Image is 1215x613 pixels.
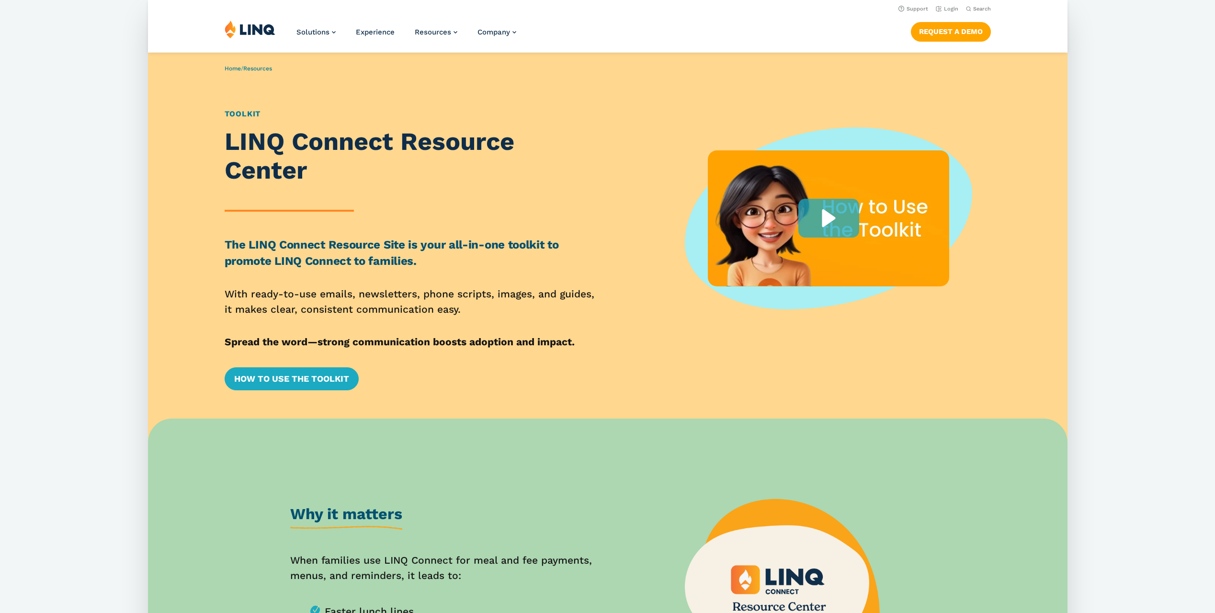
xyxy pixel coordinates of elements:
[910,22,990,41] a: Request a Demo
[148,3,1067,13] nav: Utility Navigation
[225,109,261,118] a: Toolkit
[225,127,596,185] h1: LINQ Connect Resource Center
[910,20,990,41] nav: Button Navigation
[477,28,510,36] span: Company
[477,28,516,36] a: Company
[225,65,272,72] span: /
[290,505,402,523] strong: Why it matters
[296,28,336,36] a: Solutions
[290,553,596,583] p: When families use LINQ Connect for meal and fee payments, menus, and reminders, it leads to:
[225,20,275,38] img: LINQ | K‑12 Software
[415,28,451,36] span: Resources
[225,238,559,268] strong: The LINQ Connect Resource Site is your all-in-one toolkit to promote LINQ Connect to families.
[296,28,329,36] span: Solutions
[296,20,516,52] nav: Primary Navigation
[225,65,241,72] a: Home
[798,199,859,238] div: Play
[225,367,359,390] a: How to Use the Toolkit
[415,28,457,36] a: Resources
[898,6,928,12] a: Support
[935,6,958,12] a: Login
[243,65,272,72] a: Resources
[225,286,596,317] p: With ready-to-use emails, newsletters, phone scripts, images, and guides, it makes clear, consist...
[973,6,990,12] span: Search
[225,336,575,348] strong: Spread the word—strong communication boosts adoption and impact.
[356,28,395,36] a: Experience
[965,5,990,12] button: Open Search Bar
